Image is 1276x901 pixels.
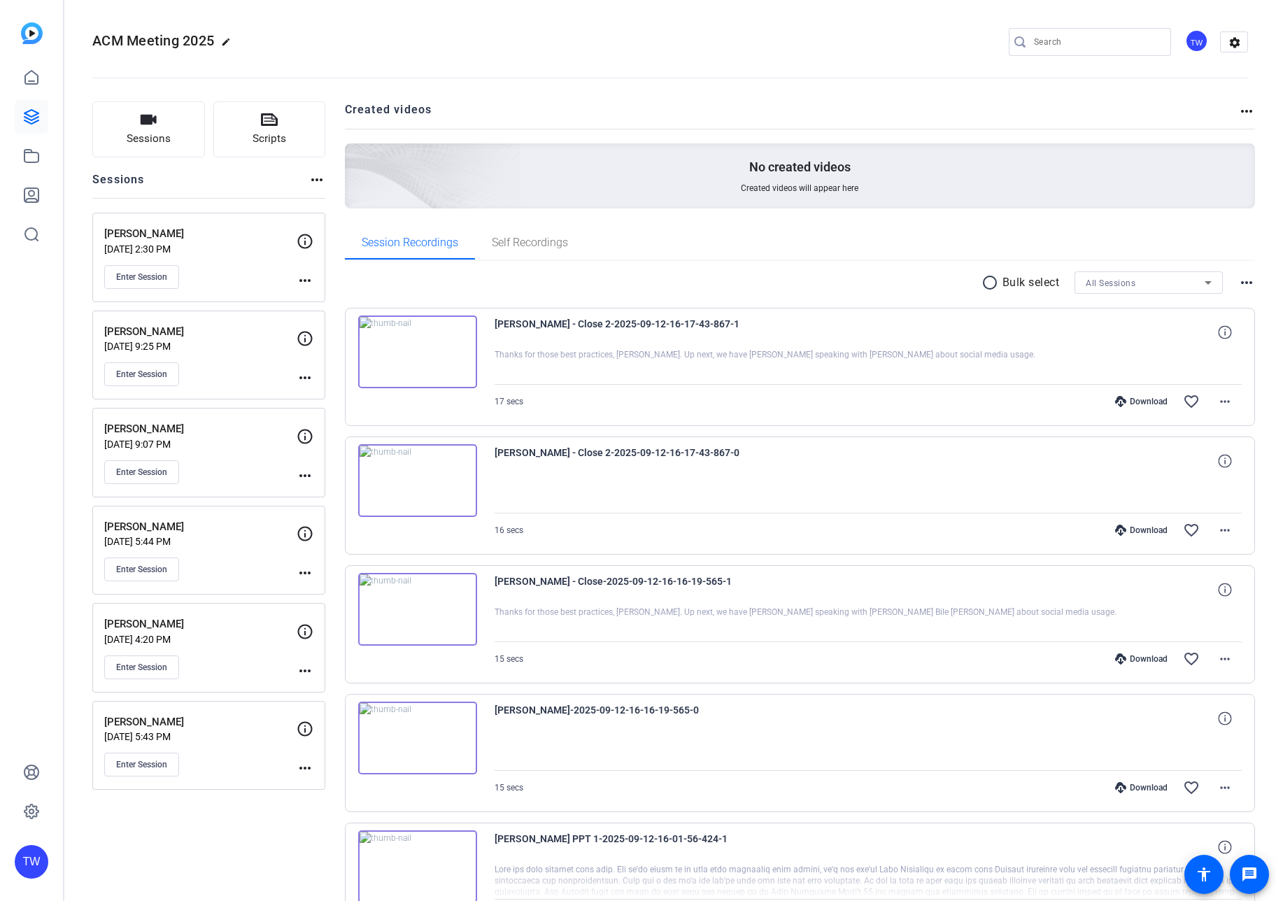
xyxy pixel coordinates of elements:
[358,444,477,517] img: thumb-nail
[116,271,167,283] span: Enter Session
[92,171,145,198] h2: Sessions
[358,573,477,646] img: thumb-nail
[495,830,753,864] span: [PERSON_NAME] PPT 1-2025-09-12-16-01-56-424-1
[362,237,458,248] span: Session Recordings
[1238,103,1255,120] mat-icon: more_horiz
[104,324,297,340] p: [PERSON_NAME]
[116,467,167,478] span: Enter Session
[1086,278,1135,288] span: All Sessions
[492,237,568,248] span: Self Recordings
[92,32,214,49] span: ACM Meeting 2025
[213,101,326,157] button: Scripts
[104,731,297,742] p: [DATE] 5:43 PM
[345,101,1239,129] h2: Created videos
[1183,522,1200,539] mat-icon: favorite_border
[188,5,522,308] img: Creted videos background
[104,460,179,484] button: Enter Session
[1108,525,1175,536] div: Download
[104,558,179,581] button: Enter Session
[15,845,48,879] div: TW
[1241,866,1258,883] mat-icon: message
[104,439,297,450] p: [DATE] 9:07 PM
[104,714,297,730] p: [PERSON_NAME]
[358,702,477,774] img: thumb-nail
[358,315,477,388] img: thumb-nail
[104,243,297,255] p: [DATE] 2:30 PM
[495,525,523,535] span: 16 secs
[1183,651,1200,667] mat-icon: favorite_border
[495,702,753,735] span: [PERSON_NAME]-2025-09-12-16-16-19-565-0
[495,444,753,478] span: [PERSON_NAME] - Close 2-2025-09-12-16-17-43-867-0
[1108,653,1175,665] div: Download
[1221,32,1249,53] mat-icon: settings
[21,22,43,44] img: blue-gradient.svg
[104,226,297,242] p: [PERSON_NAME]
[297,760,313,776] mat-icon: more_horiz
[1034,34,1160,50] input: Search
[127,131,171,147] span: Sessions
[116,369,167,380] span: Enter Session
[297,467,313,484] mat-icon: more_horiz
[297,662,313,679] mat-icon: more_horiz
[1238,274,1255,291] mat-icon: more_horiz
[1108,782,1175,793] div: Download
[116,564,167,575] span: Enter Session
[92,101,205,157] button: Sessions
[104,341,297,352] p: [DATE] 9:25 PM
[749,159,851,176] p: No created videos
[495,397,523,406] span: 17 secs
[1217,393,1233,410] mat-icon: more_horiz
[104,265,179,289] button: Enter Session
[116,759,167,770] span: Enter Session
[297,272,313,289] mat-icon: more_horiz
[1196,866,1212,883] mat-icon: accessibility
[297,369,313,386] mat-icon: more_horiz
[1185,29,1210,54] ngx-avatar: Tracy Wagner
[1217,651,1233,667] mat-icon: more_horiz
[495,654,523,664] span: 15 secs
[1108,396,1175,407] div: Download
[495,573,753,606] span: [PERSON_NAME] - Close-2025-09-12-16-16-19-565-1
[104,655,179,679] button: Enter Session
[741,183,858,194] span: Created videos will appear here
[253,131,286,147] span: Scripts
[221,37,238,54] mat-icon: edit
[104,753,179,776] button: Enter Session
[104,519,297,535] p: [PERSON_NAME]
[104,362,179,386] button: Enter Session
[309,171,325,188] mat-icon: more_horiz
[1002,274,1060,291] p: Bulk select
[1217,779,1233,796] mat-icon: more_horiz
[495,315,753,349] span: [PERSON_NAME] - Close 2-2025-09-12-16-17-43-867-1
[1217,522,1233,539] mat-icon: more_horiz
[104,421,297,437] p: [PERSON_NAME]
[1183,779,1200,796] mat-icon: favorite_border
[116,662,167,673] span: Enter Session
[1185,29,1208,52] div: TW
[495,783,523,793] span: 15 secs
[104,536,297,547] p: [DATE] 5:44 PM
[104,634,297,645] p: [DATE] 4:20 PM
[981,274,1002,291] mat-icon: radio_button_unchecked
[1183,393,1200,410] mat-icon: favorite_border
[104,616,297,632] p: [PERSON_NAME]
[297,565,313,581] mat-icon: more_horiz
